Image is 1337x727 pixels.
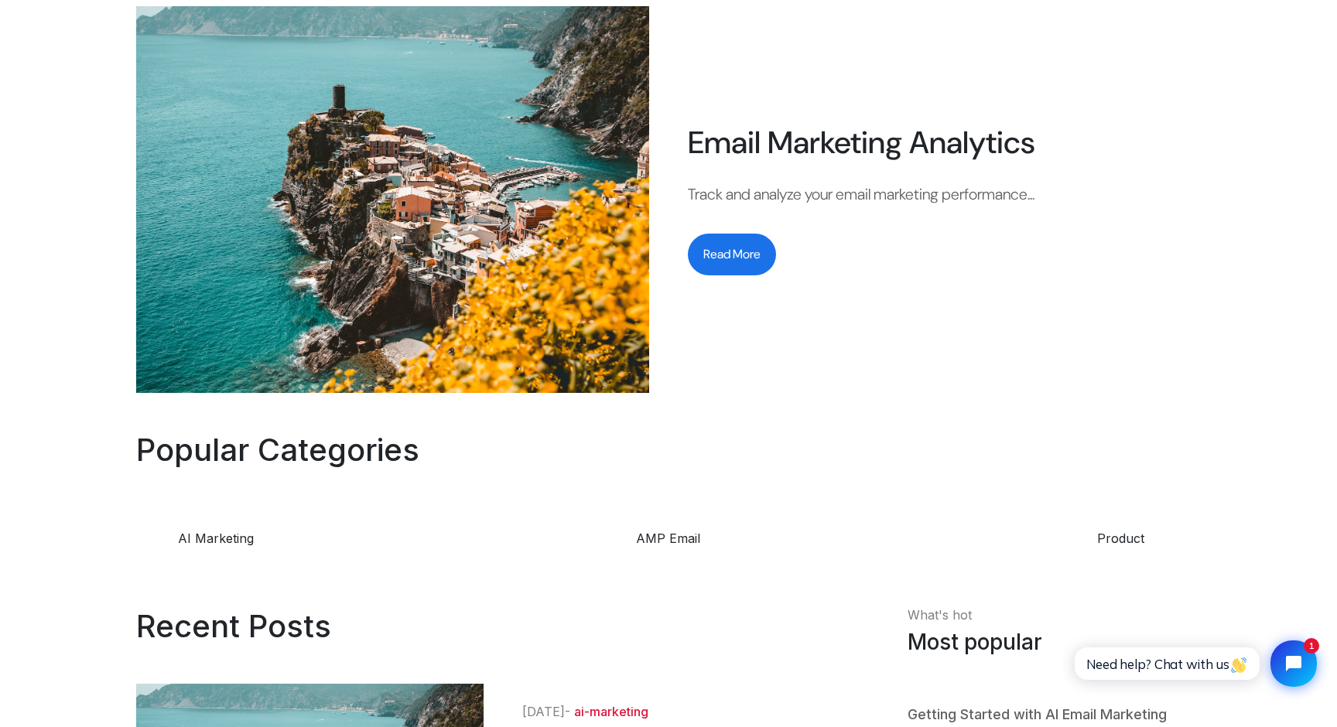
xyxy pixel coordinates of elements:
span: ai-marketing [574,704,648,719]
h3: Getting Started with AI Email Marketing [908,706,1201,723]
span: [DATE] - [522,704,574,719]
h1: Most popular [908,630,1201,656]
span: ai-marketing [908,682,981,702]
h1: Email Marketing Analytics [688,124,1201,161]
h2: What's hot [908,608,1201,623]
h1: Popular Categories [136,432,1201,469]
a: AMP Email [589,507,748,569]
a: AI Marketing [136,507,296,569]
h1: Recent Posts [136,608,869,645]
a: Read More [688,234,1201,275]
button: Read More [688,234,776,275]
p: Track and analyze your email marketing performance... [688,183,1201,206]
a: Product [1041,507,1201,569]
iframe: Tidio Chat [1061,627,1330,700]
